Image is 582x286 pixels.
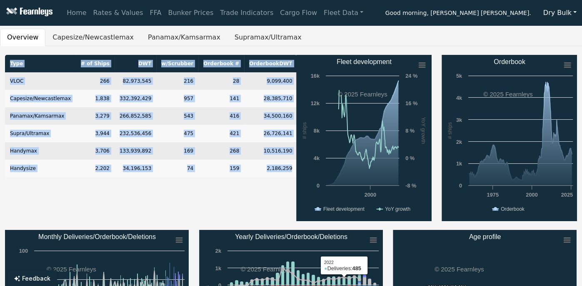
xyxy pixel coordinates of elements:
[147,5,165,21] a: FFA
[405,128,415,134] text: 8 %
[244,107,297,125] td: 34,500,160
[316,182,319,189] text: 0
[4,7,52,18] img: Fearnleys Logo
[45,29,141,46] button: Capesize/Newcastlemax
[156,125,198,142] td: 475
[5,160,76,177] td: Handysize
[338,91,387,98] text: © 2025 Fearnleys
[115,55,156,72] th: DWT
[156,72,198,90] td: 216
[385,206,410,212] text: YoY growth
[405,155,415,161] text: 0 %
[277,5,320,21] a: Cargo Flow
[244,142,297,160] td: 10,516,190
[405,100,418,106] text: 16 %
[459,182,462,189] text: 0
[241,266,290,273] text: © 2025 Fearnleys
[296,55,432,221] svg: Fleet development
[198,142,244,160] td: 268
[364,192,376,198] text: 2000
[442,55,577,221] svg: Orderbook
[115,160,156,177] td: 34,196,153
[456,73,462,79] text: 5k
[435,266,484,273] text: © 2025 Fearnleys
[526,192,537,198] text: 2000
[456,117,462,123] text: 3k
[313,155,320,161] text: 4k
[38,233,156,240] text: Monthly Deliveries/Orderbook/Deletions
[90,5,147,21] a: Rates & Values
[227,29,309,46] button: Supramax/Ultramax
[456,139,462,145] text: 2k
[5,125,76,142] td: Supra/Ultramax
[469,233,501,240] text: Age profile
[198,90,244,107] td: 141
[244,90,297,107] td: 28,385,710
[483,91,533,98] text: © 2025 Fearnleys
[115,142,156,160] td: 133,939,892
[156,160,198,177] td: 74
[244,125,297,142] td: 26,726,141
[561,192,572,198] text: 2025
[323,206,365,212] text: Fleet development
[310,100,320,106] text: 12k
[156,90,198,107] td: 957
[115,107,156,125] td: 266,852,585
[115,90,156,107] td: 332,392,429
[141,29,227,46] button: Panamax/Kamsarmax
[19,248,28,254] text: 100
[115,125,156,142] td: 232,536,456
[337,58,392,65] text: Fleet development
[165,5,217,21] a: Bunker Prices
[487,192,498,198] text: 1975
[76,107,115,125] td: 3,279
[385,7,531,21] span: Good morning, [PERSON_NAME] [PERSON_NAME].
[244,160,297,177] td: 2,186,259
[420,117,427,144] text: YoY growth
[156,107,198,125] td: 543
[244,55,297,72] th: Orderbook DWT
[198,72,244,90] td: 28
[5,55,76,72] th: Type
[115,72,156,90] td: 82,973,545
[501,206,525,212] text: Orderbook
[447,122,453,139] text: # ships
[76,72,115,90] td: 266
[47,266,96,273] text: © 2025 Fearnleys
[313,128,320,134] text: 8k
[5,142,76,160] td: Handymax
[5,107,76,125] td: Panamax/Kamsarmax
[405,73,418,79] text: 24 %
[198,160,244,177] td: 159
[63,5,90,21] a: Home
[76,160,115,177] td: 2,202
[456,160,462,167] text: 1k
[310,73,320,79] text: 16k
[215,265,221,271] text: 1k
[5,90,76,107] td: Capesize/Newcastlemax
[494,58,526,65] text: Orderbook
[76,90,115,107] td: 1,838
[156,55,198,72] th: w/Scrubber
[76,55,115,72] th: # of Ships
[235,233,347,240] text: Yearly Deliveries/Orderbook/Deletions
[405,182,417,189] text: -8 %
[76,142,115,160] td: 3,706
[456,95,462,101] text: 4k
[198,55,244,72] th: Orderbook #
[76,125,115,142] td: 3,944
[301,122,307,139] text: # ships
[198,107,244,125] td: 416
[198,125,244,142] td: 421
[244,72,297,90] td: 9,099,400
[538,5,582,21] button: Dry Bulk
[215,248,221,254] text: 2k
[5,72,76,90] td: VLOC
[320,5,367,21] a: Fleet Data
[156,142,198,160] td: 169
[217,5,277,21] a: Trade Indicators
